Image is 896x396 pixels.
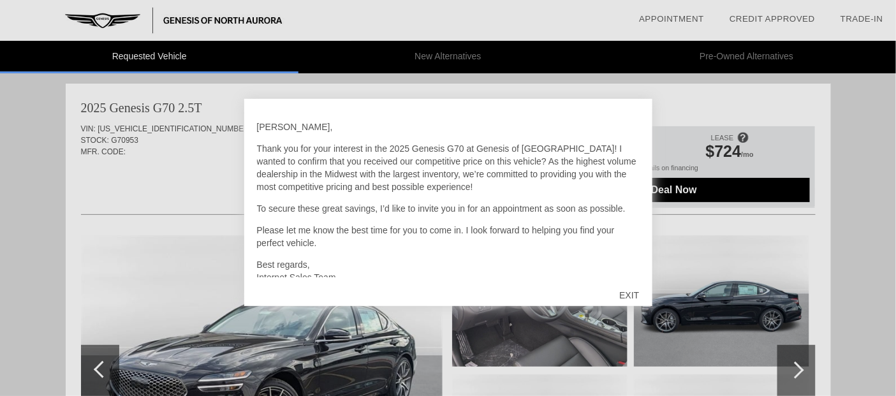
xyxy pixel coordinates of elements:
[257,202,640,215] p: To secure these great savings, I’d like to invite you in for an appointment as soon as possible.
[257,142,640,193] p: Thank you for your interest in the 2025 Genesis G70 at Genesis of [GEOGRAPHIC_DATA]! I wanted to ...
[257,258,640,297] p: Best regards, Internet Sales Team Genesis of [GEOGRAPHIC_DATA]
[257,224,640,249] p: Please let me know the best time for you to come in. I look forward to helping you find your perf...
[841,14,883,24] a: Trade-In
[730,14,815,24] a: Credit Approved
[639,14,704,24] a: Appointment
[257,121,640,133] p: [PERSON_NAME],
[606,276,652,314] div: EXIT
